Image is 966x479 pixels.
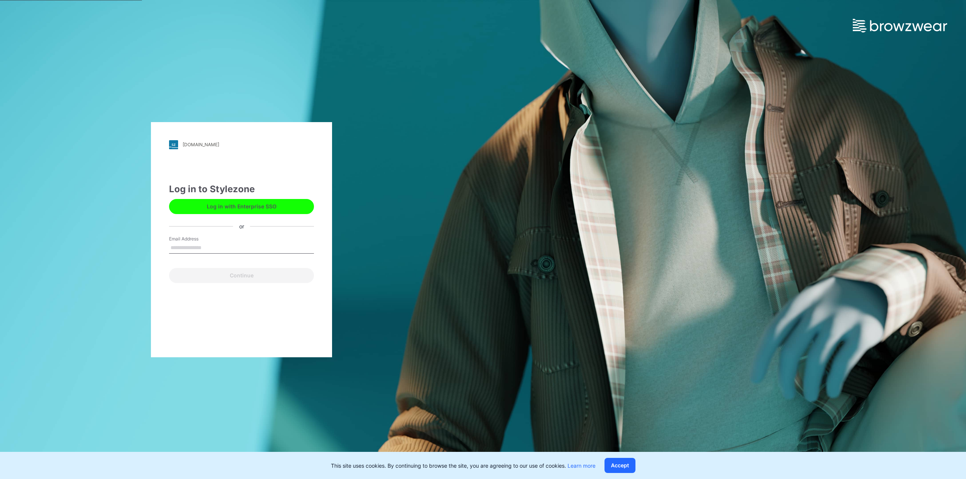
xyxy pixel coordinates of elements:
[605,458,635,473] button: Accept
[233,222,250,230] div: or
[169,140,178,149] img: stylezone-logo.562084cfcfab977791bfbf7441f1a819.svg
[169,140,314,149] a: [DOMAIN_NAME]
[331,462,595,470] p: This site uses cookies. By continuing to browse the site, you are agreeing to our use of cookies.
[183,142,219,147] div: [DOMAIN_NAME]
[568,462,595,469] a: Learn more
[169,236,222,242] label: Email Address
[169,199,314,214] button: Log in with Enterprise SSO
[169,182,314,196] div: Log in to Stylezone
[853,19,947,32] img: browzwear-logo.e42bd6dac1945053ebaf764b6aa21510.svg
